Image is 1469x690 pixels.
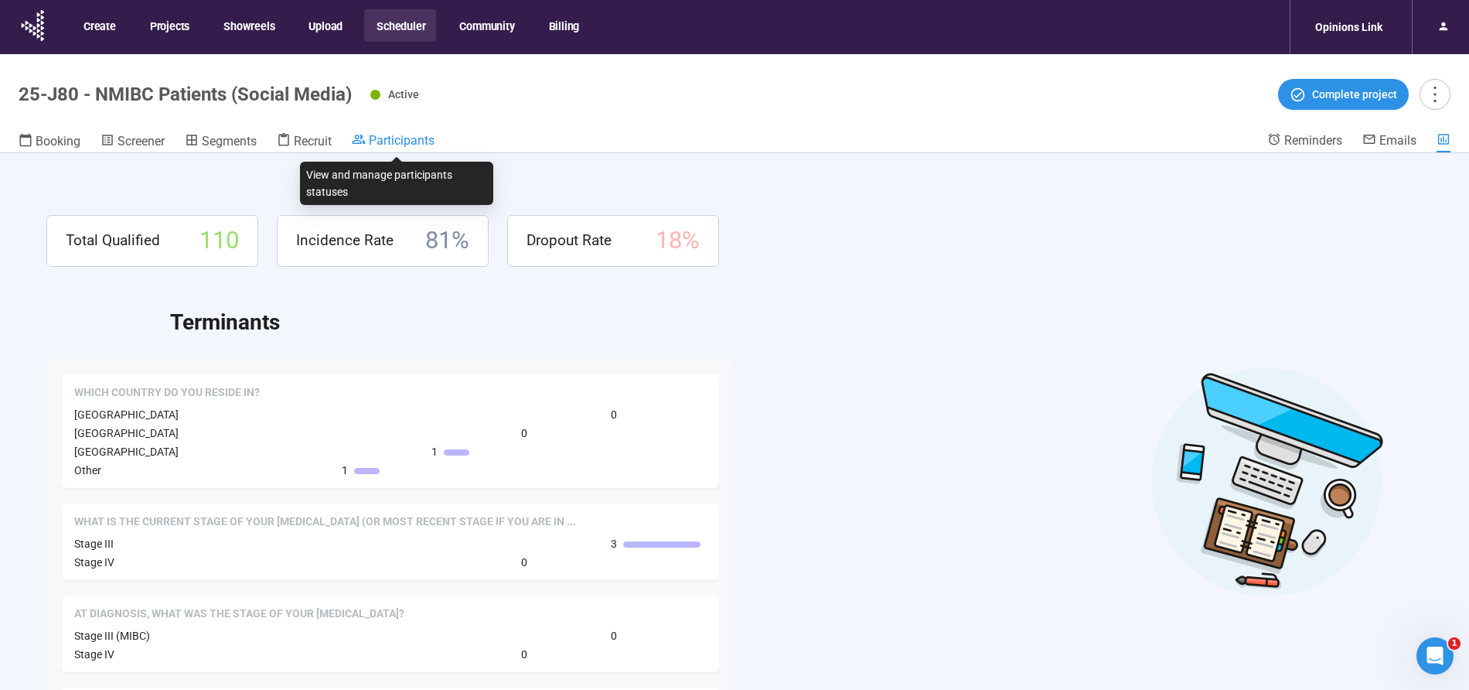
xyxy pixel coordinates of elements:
span: 1 [1448,637,1460,650]
span: 0 [521,554,527,571]
span: 0 [611,406,617,423]
span: Screener [118,134,165,149]
span: more [1424,84,1445,104]
a: Booking [19,132,80,152]
a: Recruit [277,132,332,152]
a: Participants [352,132,435,151]
a: Segments [185,132,257,152]
button: Complete project [1278,79,1409,110]
span: Total Qualified [66,229,160,252]
span: Which country do you reside in? [74,385,260,401]
button: Scheduler [364,9,436,42]
span: Complete project [1312,86,1397,103]
h1: 25-J80 - NMIBC Patients (Social Media) [19,84,352,105]
h2: Terminants [170,306,1423,340]
span: Other [74,464,101,477]
span: 110 [199,222,239,260]
a: Emails [1362,132,1416,151]
span: 81 % [425,222,469,260]
span: 0 [521,425,527,442]
button: Upload [296,9,353,42]
img: Desktop work notes [1150,365,1384,598]
span: Reminders [1284,133,1342,148]
div: Opinions Link [1306,12,1392,42]
span: Stage IV [74,648,114,661]
div: View and manage participants statuses [300,162,493,205]
span: [GEOGRAPHIC_DATA] [74,427,179,439]
span: [GEOGRAPHIC_DATA] [74,446,179,458]
span: 0 [521,646,527,663]
span: Dropout Rate [527,229,612,252]
span: Emails [1379,133,1416,148]
span: 1 [342,462,348,479]
span: 18 % [656,222,700,260]
button: Billing [537,9,591,42]
span: At diagnosis, what was the stage of your bladder cancer? [74,606,404,622]
span: Recruit [294,134,332,149]
span: Stage III (MIBC) [74,630,150,642]
span: 1 [431,443,438,460]
span: Stage III [74,538,114,550]
span: Segments [202,134,257,149]
span: 0 [611,627,617,644]
span: What is the current stage of your bladder cancer (or most recent stage if you are in remission)? [74,514,576,530]
button: more [1420,79,1450,110]
span: Booking [36,134,80,149]
button: Projects [138,9,200,42]
span: Active [388,88,419,101]
span: [GEOGRAPHIC_DATA] [74,408,179,421]
span: Incidence Rate [296,229,394,252]
span: Participants [369,133,435,148]
iframe: Intercom live chat [1416,637,1454,675]
button: Community [447,9,525,42]
button: Create [71,9,127,42]
button: Showreels [211,9,285,42]
span: 3 [611,535,617,552]
a: Screener [101,132,165,152]
span: Stage IV [74,556,114,569]
a: Reminders [1267,132,1342,151]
